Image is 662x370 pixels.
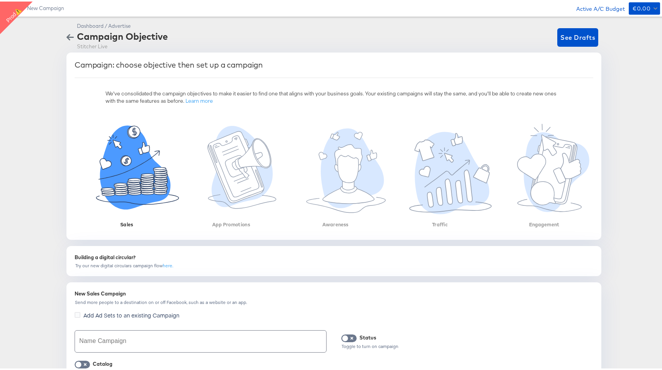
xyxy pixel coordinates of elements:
button: See Drafts [557,27,598,45]
div: Active A/C Budget [568,1,625,12]
div: Stitcher Live [77,41,168,49]
div: Status [359,333,376,340]
div: We've consolidated the campaign objectives to make it easier to find one that aligns with your bu... [106,82,562,103]
span: Add Ad Sets to an existing Campaign [83,310,179,317]
button: €0.00 [629,1,660,13]
span: See Drafts [560,31,595,41]
div: €0.00 [633,2,650,12]
div: Building a digital circular? [75,252,593,260]
input: Enter your campaign name [75,329,326,351]
div: Dashboard / Advertise [77,21,168,28]
div: Campaign: choose objective then set up a campaign [75,59,263,68]
div: Toggle to turn on campaign [341,342,593,348]
div: Send more people to a destination on or off Facebook, such as a website or an app. [75,298,593,304]
div: New Sales Campaign [75,289,593,296]
div: Try our new digital circulars campaign flow [75,261,174,267]
a: New Campaign [27,3,64,10]
div: Catalog [93,359,112,366]
div: Campaign Objective [77,28,168,41]
a: here. [163,261,173,267]
a: Learn more [185,96,213,103]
